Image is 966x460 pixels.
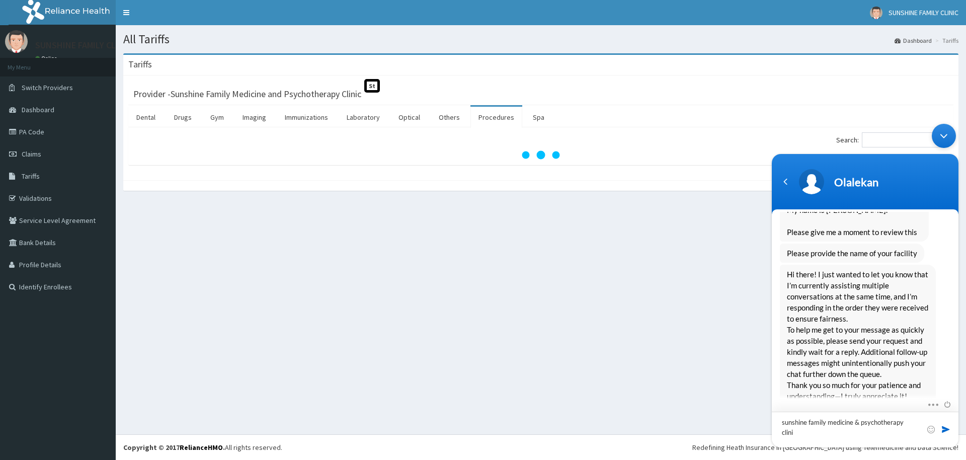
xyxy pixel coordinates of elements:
img: User Image [5,30,28,53]
div: Redefining Heath Insurance in [GEOGRAPHIC_DATA] using Telemedicine and Data Science! [692,442,958,452]
a: Dental [128,107,164,128]
a: Dashboard [895,36,932,45]
a: Others [431,107,468,128]
span: Dashboard [22,105,54,114]
a: Drugs [166,107,200,128]
span: SUNSHINE FAMILY CLINIC [889,8,958,17]
svg: audio-loading [521,135,561,175]
span: Switch Providers [22,83,73,92]
a: Imaging [234,107,274,128]
a: Online [35,55,59,62]
a: Immunizations [277,107,336,128]
strong: Copyright © 2017 . [123,443,225,452]
span: Claims [22,149,41,159]
a: RelianceHMO [180,443,223,452]
li: Tariffs [933,36,958,45]
a: Procedures [470,107,522,128]
footer: All rights reserved. [116,434,966,460]
span: Tariffs [22,172,40,181]
a: Laboratory [339,107,388,128]
h1: All Tariffs [123,33,958,46]
a: Spa [525,107,552,128]
iframe: SalesIQ Chatwindow [767,119,963,452]
a: Gym [202,107,232,128]
span: St [364,79,380,93]
a: Optical [390,107,428,128]
h3: Provider - Sunshine Family Medicine and Psychotherapy Clinic [133,90,361,99]
h3: Tariffs [128,60,152,69]
img: User Image [870,7,882,19]
p: SUNSHINE FAMILY CLINIC [35,41,132,50]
